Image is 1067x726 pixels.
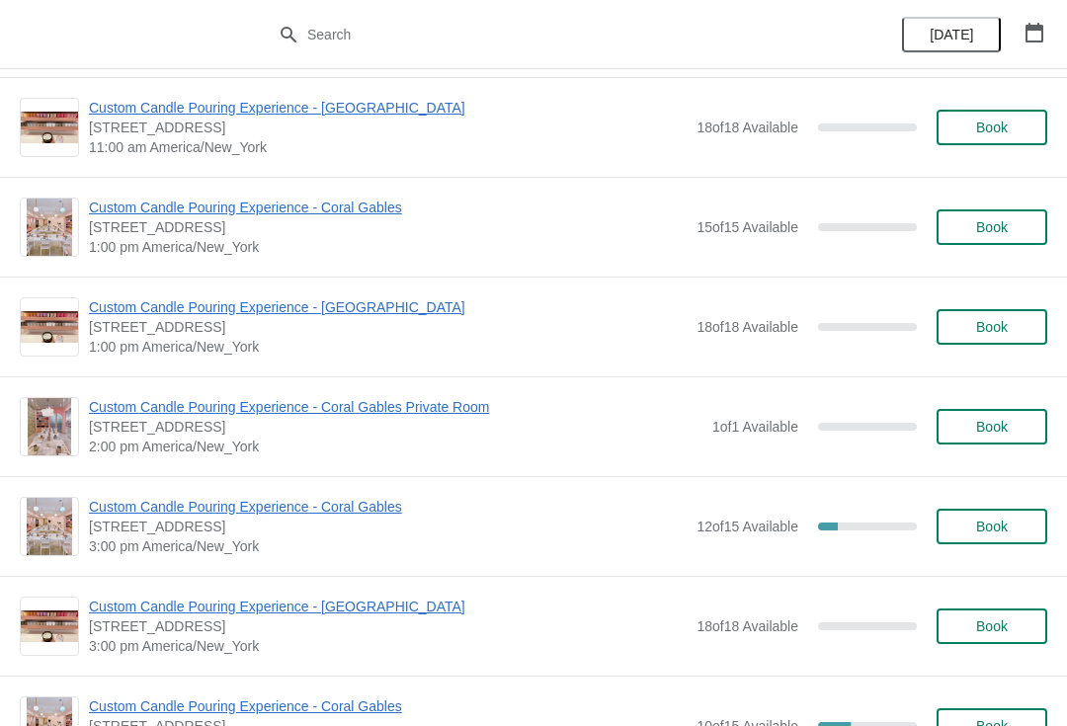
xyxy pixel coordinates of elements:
[89,397,702,417] span: Custom Candle Pouring Experience - Coral Gables Private Room
[976,618,1008,634] span: Book
[937,209,1047,245] button: Book
[976,519,1008,534] span: Book
[89,118,687,137] span: [STREET_ADDRESS]
[89,597,687,616] span: Custom Candle Pouring Experience - [GEOGRAPHIC_DATA]
[89,536,687,556] span: 3:00 pm America/New_York
[89,417,702,437] span: [STREET_ADDRESS]
[712,419,798,435] span: 1 of 1 Available
[89,497,687,517] span: Custom Candle Pouring Experience - Coral Gables
[976,120,1008,135] span: Book
[306,17,800,52] input: Search
[89,297,687,317] span: Custom Candle Pouring Experience - [GEOGRAPHIC_DATA]
[937,409,1047,444] button: Book
[89,437,702,456] span: 2:00 pm America/New_York
[89,237,687,257] span: 1:00 pm America/New_York
[89,337,687,357] span: 1:00 pm America/New_York
[902,17,1001,52] button: [DATE]
[28,398,71,455] img: Custom Candle Pouring Experience - Coral Gables Private Room | 154 Giralda Avenue, Coral Gables, ...
[89,137,687,157] span: 11:00 am America/New_York
[21,610,78,643] img: Custom Candle Pouring Experience - Fort Lauderdale | 914 East Las Olas Boulevard, Fort Lauderdale...
[89,696,687,716] span: Custom Candle Pouring Experience - Coral Gables
[697,319,798,335] span: 18 of 18 Available
[697,219,798,235] span: 15 of 15 Available
[89,616,687,636] span: [STREET_ADDRESS]
[976,419,1008,435] span: Book
[937,309,1047,345] button: Book
[21,311,78,344] img: Custom Candle Pouring Experience - Fort Lauderdale | 914 East Las Olas Boulevard, Fort Lauderdale...
[27,199,73,256] img: Custom Candle Pouring Experience - Coral Gables | 154 Giralda Avenue, Coral Gables, FL, USA | 1:0...
[937,509,1047,544] button: Book
[89,517,687,536] span: [STREET_ADDRESS]
[976,219,1008,235] span: Book
[21,112,78,144] img: Custom Candle Pouring Experience - Fort Lauderdale | 914 East Las Olas Boulevard, Fort Lauderdale...
[89,98,687,118] span: Custom Candle Pouring Experience - [GEOGRAPHIC_DATA]
[930,27,973,42] span: [DATE]
[89,636,687,656] span: 3:00 pm America/New_York
[697,120,798,135] span: 18 of 18 Available
[976,319,1008,335] span: Book
[27,498,73,555] img: Custom Candle Pouring Experience - Coral Gables | 154 Giralda Avenue, Coral Gables, FL, USA | 3:0...
[937,608,1047,644] button: Book
[937,110,1047,145] button: Book
[697,618,798,634] span: 18 of 18 Available
[89,317,687,337] span: [STREET_ADDRESS]
[89,198,687,217] span: Custom Candle Pouring Experience - Coral Gables
[697,519,798,534] span: 12 of 15 Available
[89,217,687,237] span: [STREET_ADDRESS]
